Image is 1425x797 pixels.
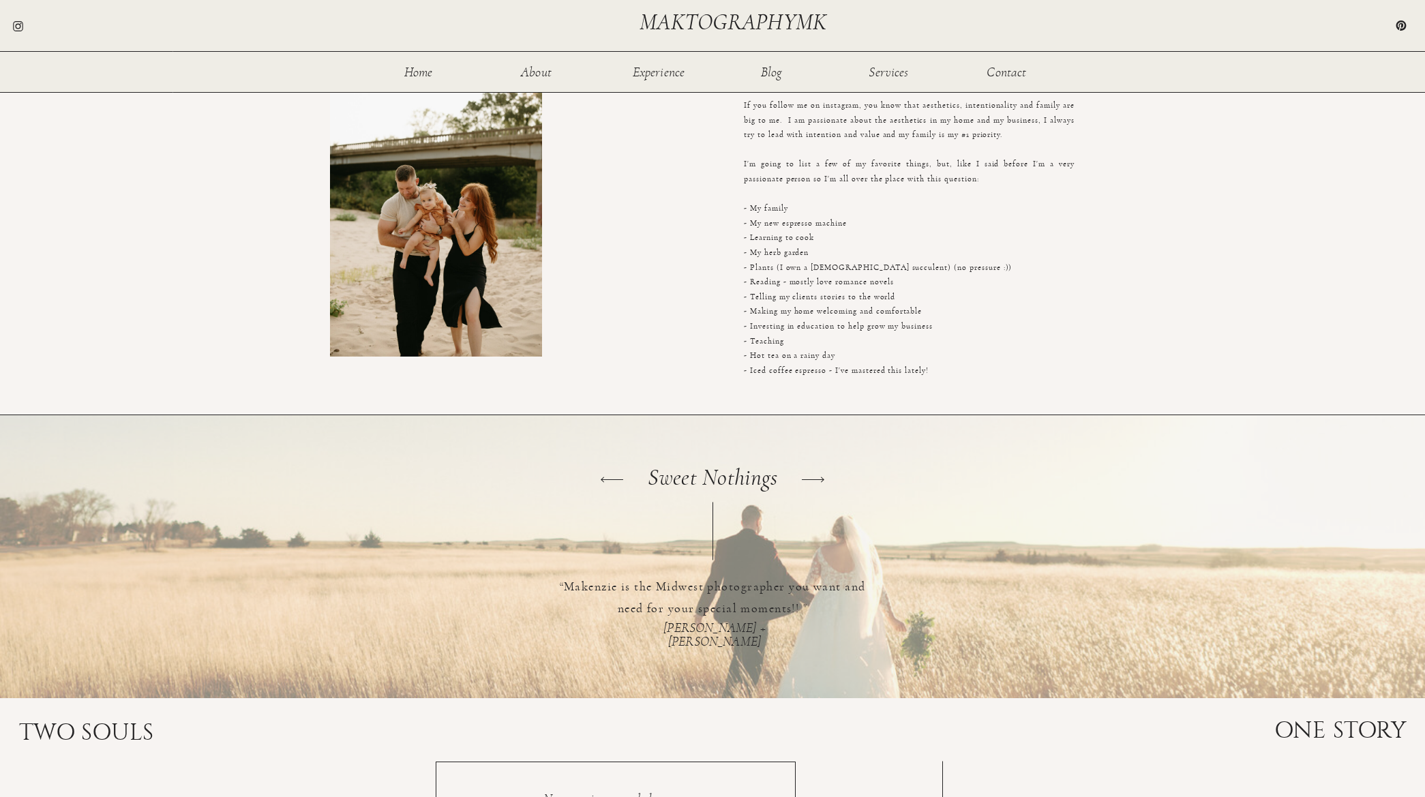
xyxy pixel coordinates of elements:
a: Services [867,65,911,77]
a: maktographymk [640,11,832,33]
h1: Sweet Nothings [479,466,946,498]
a: About [514,65,558,77]
a: Blog [749,65,794,77]
a: Contact [985,65,1029,77]
p: “Makenzie is the Midwest photographer you want and need for your special moments!! " [559,576,866,617]
h1: [PERSON_NAME] + [PERSON_NAME] [661,621,768,636]
a: Experience [631,65,686,77]
h1: Two Souls [19,721,163,752]
h3: Lately. . . you can find me in my kitchen trying to master the perfect [PERSON_NAME], chasing my ... [745,35,1075,92]
p: If you follow me on instagram, you know that aesthetics, intentionality and family are big to me.... [744,98,1075,399]
h1: One Story [1248,719,1406,750]
a: Home [396,65,440,77]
